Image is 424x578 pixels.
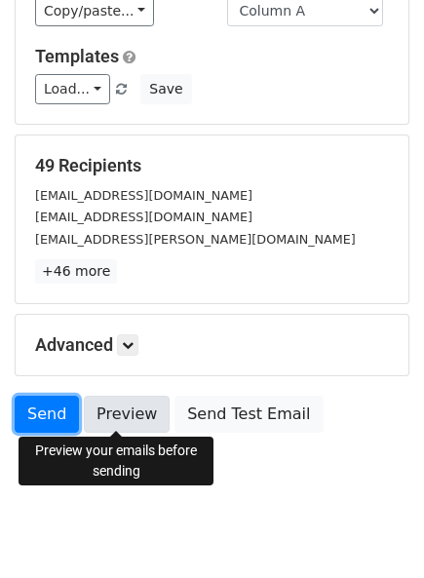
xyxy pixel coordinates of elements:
[35,155,389,176] h5: 49 Recipients
[174,396,323,433] a: Send Test Email
[327,484,424,578] iframe: Chat Widget
[35,259,117,284] a: +46 more
[15,396,79,433] a: Send
[35,46,119,66] a: Templates
[35,210,252,224] small: [EMAIL_ADDRESS][DOMAIN_NAME]
[35,232,356,247] small: [EMAIL_ADDRESS][PERSON_NAME][DOMAIN_NAME]
[35,334,389,356] h5: Advanced
[140,74,191,104] button: Save
[84,396,170,433] a: Preview
[35,74,110,104] a: Load...
[35,188,252,203] small: [EMAIL_ADDRESS][DOMAIN_NAME]
[19,437,213,485] div: Preview your emails before sending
